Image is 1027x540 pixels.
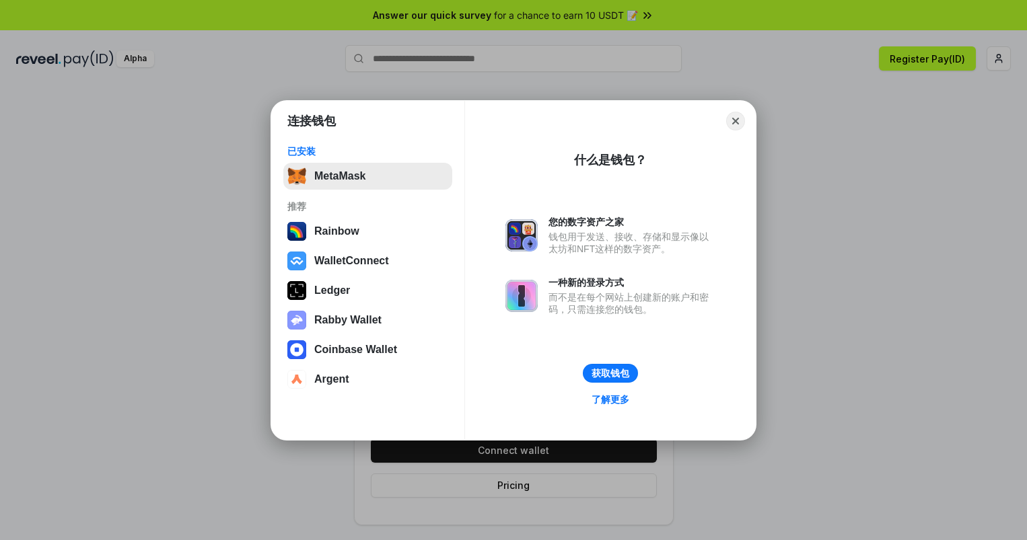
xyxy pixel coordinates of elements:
div: 了解更多 [592,393,629,406]
div: 已安装 [287,145,448,157]
img: svg+xml,%3Csvg%20xmlns%3D%22http%3A%2F%2Fwww.w3.org%2F2000%2Fsvg%22%20width%3D%2228%22%20height%3... [287,281,306,300]
img: svg+xml,%3Csvg%20xmlns%3D%22http%3A%2F%2Fwww.w3.org%2F2000%2Fsvg%22%20fill%3D%22none%22%20viewBox... [505,219,538,252]
div: Argent [314,373,349,385]
button: Coinbase Wallet [283,336,452,363]
img: svg+xml,%3Csvg%20width%3D%2228%22%20height%3D%2228%22%20viewBox%3D%220%200%2028%2028%22%20fill%3D... [287,370,306,389]
button: MetaMask [283,163,452,190]
div: Rainbow [314,225,359,237]
button: WalletConnect [283,247,452,274]
div: 推荐 [287,200,448,213]
div: 什么是钱包？ [574,152,647,168]
div: 获取钱包 [592,367,629,379]
div: MetaMask [314,170,365,182]
a: 了解更多 [583,391,637,408]
button: 获取钱包 [583,364,638,383]
h1: 连接钱包 [287,113,336,129]
div: 而不是在每个网站上创建新的账户和密码，只需连接您的钱包。 [548,291,715,315]
img: svg+xml,%3Csvg%20fill%3D%22none%22%20height%3D%2233%22%20viewBox%3D%220%200%2035%2033%22%20width%... [287,167,306,186]
img: svg+xml,%3Csvg%20width%3D%22120%22%20height%3D%22120%22%20viewBox%3D%220%200%20120%20120%22%20fil... [287,222,306,241]
img: svg+xml,%3Csvg%20xmlns%3D%22http%3A%2F%2Fwww.w3.org%2F2000%2Fsvg%22%20fill%3D%22none%22%20viewBox... [287,311,306,330]
button: Ledger [283,277,452,304]
img: svg+xml,%3Csvg%20width%3D%2228%22%20height%3D%2228%22%20viewBox%3D%220%200%2028%2028%22%20fill%3D... [287,340,306,359]
div: 您的数字资产之家 [548,216,715,228]
button: Rabby Wallet [283,307,452,334]
div: 钱包用于发送、接收、存储和显示像以太坊和NFT这样的数字资产。 [548,231,715,255]
img: svg+xml,%3Csvg%20width%3D%2228%22%20height%3D%2228%22%20viewBox%3D%220%200%2028%2028%22%20fill%3D... [287,252,306,270]
button: Argent [283,366,452,393]
div: Coinbase Wallet [314,344,397,356]
div: Rabby Wallet [314,314,382,326]
img: svg+xml,%3Csvg%20xmlns%3D%22http%3A%2F%2Fwww.w3.org%2F2000%2Fsvg%22%20fill%3D%22none%22%20viewBox... [505,280,538,312]
div: 一种新的登录方式 [548,276,715,288]
div: Ledger [314,284,350,297]
button: Close [726,112,745,130]
div: WalletConnect [314,255,389,267]
button: Rainbow [283,218,452,245]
